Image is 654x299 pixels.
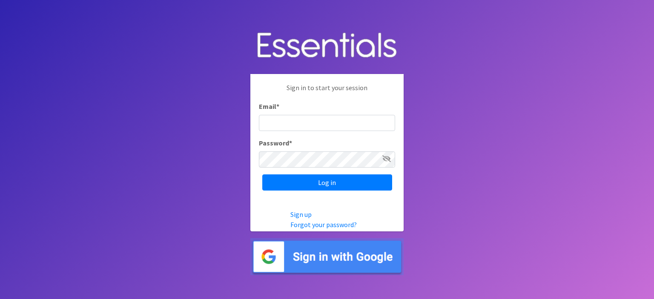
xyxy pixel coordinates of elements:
[259,138,292,148] label: Password
[259,83,395,101] p: Sign in to start your session
[262,174,392,191] input: Log in
[276,102,279,111] abbr: required
[250,24,404,68] img: Human Essentials
[250,238,404,275] img: Sign in with Google
[259,101,279,111] label: Email
[290,210,312,219] a: Sign up
[289,139,292,147] abbr: required
[290,220,357,229] a: Forgot your password?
